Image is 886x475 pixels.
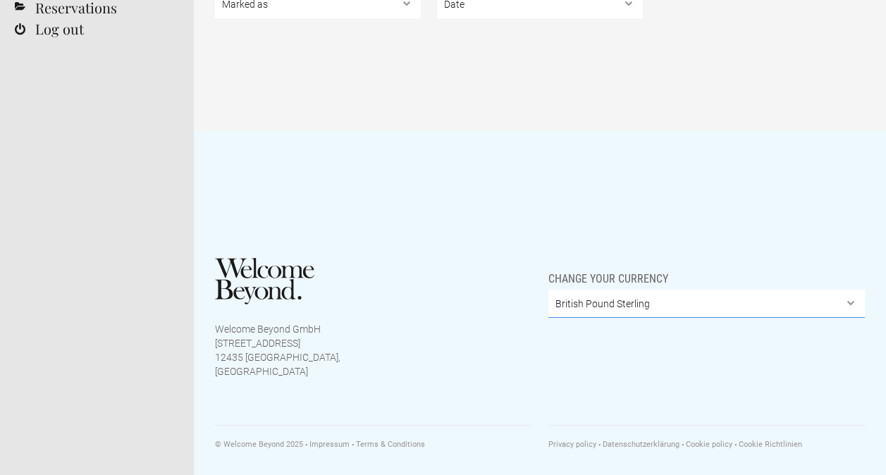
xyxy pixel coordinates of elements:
a: Datenschutzerklärung [598,440,679,449]
span: © Welcome Beyond 2025 [215,440,303,449]
a: Cookie Richtlinien [734,440,802,449]
img: Welcome Beyond [215,258,314,304]
a: Impressum [305,440,350,449]
span: Change your currency [548,258,668,286]
p: Welcome Beyond GmbH [STREET_ADDRESS] 12435 [GEOGRAPHIC_DATA], [GEOGRAPHIC_DATA] [215,322,369,378]
a: Cookie policy [682,440,732,449]
a: Terms & Conditions [352,440,425,449]
a: Privacy policy [548,440,596,449]
select: Change your currency [548,290,865,318]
